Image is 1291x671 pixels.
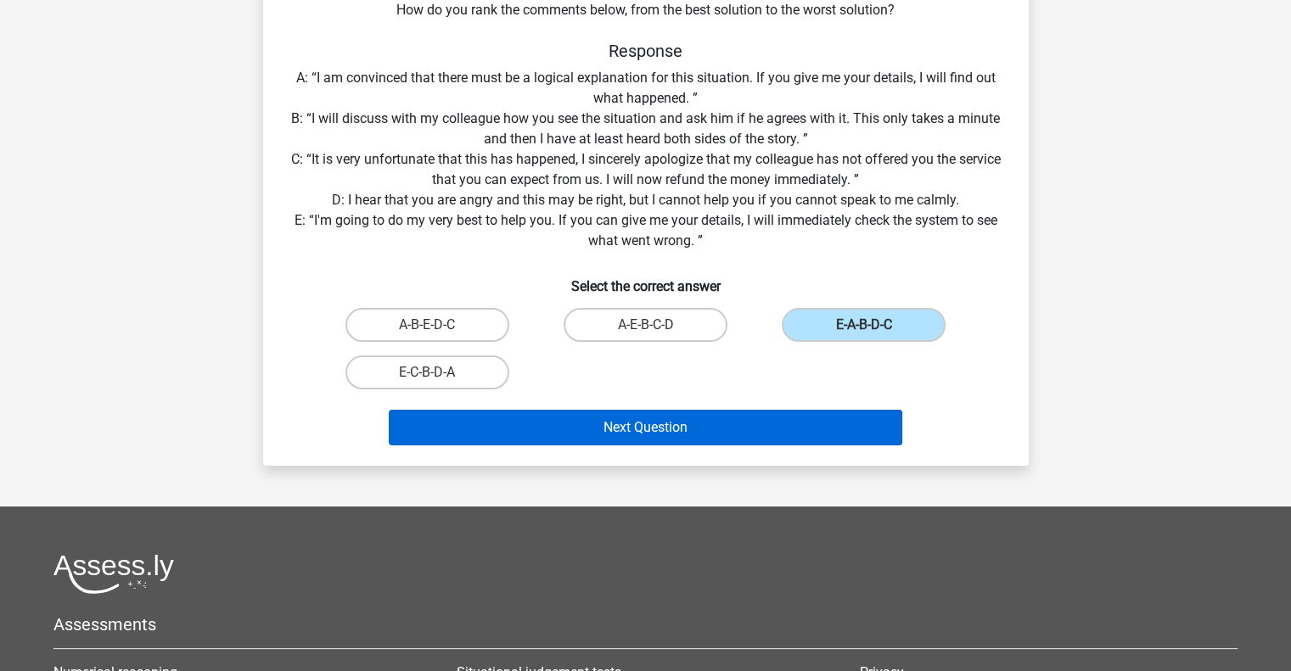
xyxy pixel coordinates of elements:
label: A-B-E-D-C [345,308,509,342]
label: E-A-B-D-C [782,308,946,342]
button: Next Question [389,410,902,445]
h6: Select the correct answer [290,265,1002,294]
img: Assessly logo [53,554,174,594]
h5: Response [290,41,1002,61]
h5: Assessments [53,614,1238,635]
label: E-C-B-D-A [345,355,509,389]
label: A-E-B-C-D [564,308,727,342]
